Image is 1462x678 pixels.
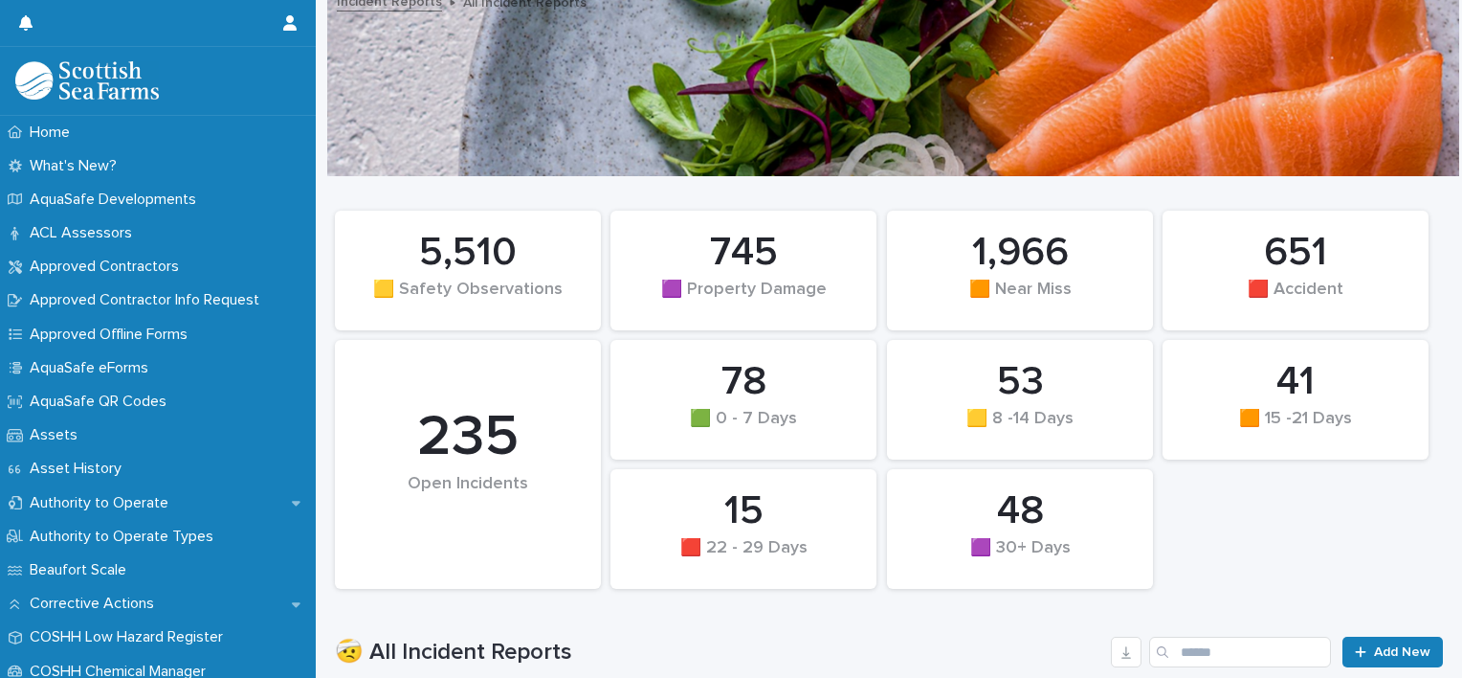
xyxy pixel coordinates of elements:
[919,409,1120,449] div: 🟨 8 -14 Days
[1374,645,1430,659] span: Add New
[22,191,211,209] p: AquaSafe Developments
[643,538,844,578] div: 🟥 22 - 29 Days
[22,157,132,175] p: What's New?
[1195,280,1396,320] div: 🟥 Accident
[643,358,844,406] div: 78
[1149,637,1331,667] input: Search
[22,359,164,377] p: AquaSafe eForms
[15,61,159,100] img: bPIBxiqnSb2ggTQWdOVV
[367,229,568,277] div: 5,510
[335,639,1103,667] h1: 🤕 All Incident Reports
[643,280,844,320] div: 🟪 Property Damage
[919,280,1120,320] div: 🟧 Near Miss
[22,426,93,444] p: Assets
[367,280,568,320] div: 🟨 Safety Observations
[1195,358,1396,406] div: 41
[22,561,142,579] p: Beaufort Scale
[919,358,1120,406] div: 53
[22,258,194,276] p: Approved Contractors
[1342,637,1443,667] a: Add New
[22,595,169,613] p: Corrective Actions
[367,403,568,472] div: 235
[919,538,1120,578] div: 🟪 30+ Days
[22,291,275,309] p: Approved Contractor Info Request
[643,409,844,449] div: 🟩 0 - 7 Days
[22,628,238,646] p: COSHH Low Hazard Register
[22,460,137,478] p: Asset History
[1195,229,1396,277] div: 651
[22,494,184,512] p: Authority to Operate
[22,124,85,142] p: Home
[22,393,182,411] p: AquaSafe QR Codes
[643,487,844,535] div: 15
[643,229,844,277] div: 745
[1195,409,1396,449] div: 🟧 15 -21 Days
[22,528,229,546] p: Authority to Operate Types
[367,474,568,534] div: Open Incidents
[22,326,203,344] p: Approved Offline Forms
[22,224,147,242] p: ACL Assessors
[919,487,1120,535] div: 48
[919,229,1120,277] div: 1,966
